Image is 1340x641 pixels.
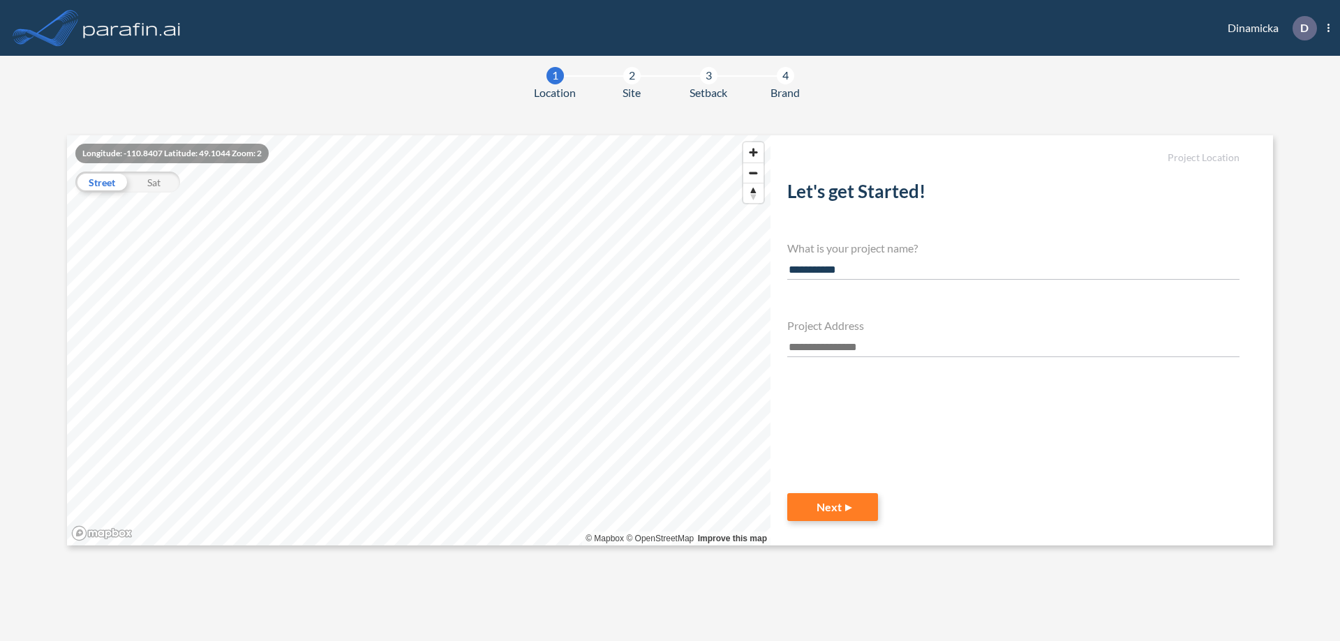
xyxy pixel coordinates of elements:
div: Street [75,172,128,193]
a: Mapbox homepage [71,525,133,541]
span: Setback [690,84,727,101]
button: Next [787,493,878,521]
div: 3 [700,67,717,84]
img: logo [80,14,184,42]
a: OpenStreetMap [626,534,694,543]
div: Sat [128,172,180,193]
button: Zoom out [743,163,764,183]
span: Site [623,84,641,101]
div: Dinamicka [1207,16,1330,40]
span: Location [534,84,576,101]
h4: Project Address [787,319,1239,332]
button: Reset bearing to north [743,183,764,203]
h4: What is your project name? [787,241,1239,255]
a: Improve this map [698,534,767,543]
span: Reset bearing to north [743,183,764,203]
div: 1 [546,67,564,84]
a: Mapbox [586,534,624,543]
button: Zoom in [743,142,764,163]
div: 4 [777,67,794,84]
div: 2 [623,67,641,84]
canvas: Map [67,135,770,545]
div: Longitude: -110.8407 Latitude: 49.1044 Zoom: 2 [75,144,269,163]
h2: Let's get Started! [787,181,1239,208]
span: Brand [770,84,800,101]
p: D [1300,22,1309,34]
h5: Project Location [787,152,1239,164]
